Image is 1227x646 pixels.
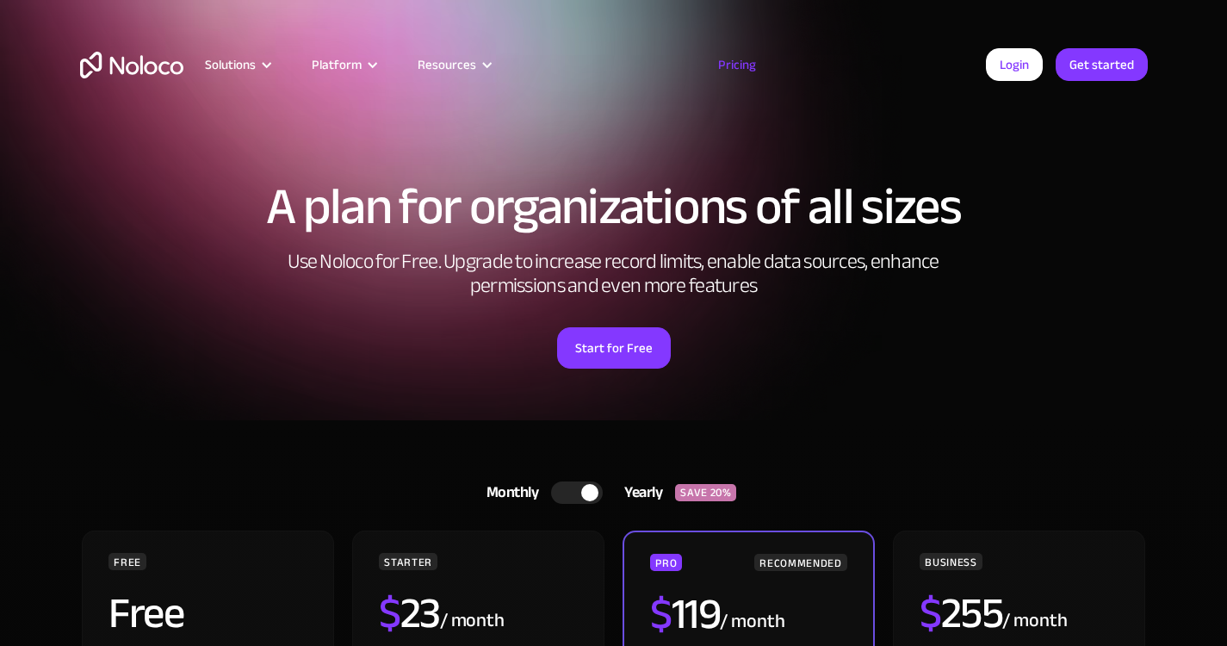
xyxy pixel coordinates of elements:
[986,48,1043,81] a: Login
[650,554,682,571] div: PRO
[108,553,146,570] div: FREE
[697,53,778,76] a: Pricing
[418,53,476,76] div: Resources
[183,53,290,76] div: Solutions
[920,553,982,570] div: BUSINESS
[312,53,362,76] div: Platform
[603,480,675,506] div: Yearly
[379,592,440,635] h2: 23
[1056,48,1148,81] a: Get started
[205,53,256,76] div: Solutions
[920,592,1002,635] h2: 255
[80,52,183,78] a: home
[1002,607,1067,635] div: / month
[290,53,396,76] div: Platform
[675,484,736,501] div: SAVE 20%
[80,181,1148,233] h1: A plan for organizations of all sizes
[270,250,958,298] h2: Use Noloco for Free. Upgrade to increase record limits, enable data sources, enhance permissions ...
[557,327,671,369] a: Start for Free
[465,480,552,506] div: Monthly
[650,593,720,636] h2: 119
[379,553,437,570] div: STARTER
[108,592,183,635] h2: Free
[396,53,511,76] div: Resources
[754,554,846,571] div: RECOMMENDED
[720,608,784,636] div: / month
[440,607,505,635] div: / month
